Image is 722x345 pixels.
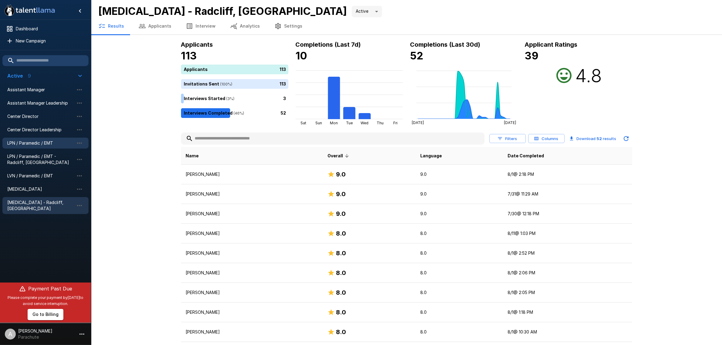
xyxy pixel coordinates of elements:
span: Overall [327,152,351,159]
b: Applicants [181,41,213,48]
h6: 9.0 [336,209,346,219]
p: 113 [280,81,286,87]
tspan: Thu [376,121,383,125]
span: Name [186,152,199,159]
td: 8/1 @ 2:05 PM [503,283,632,303]
p: 9.0 [420,191,498,197]
p: [PERSON_NAME] [186,309,318,315]
h6: 8.0 [336,327,346,337]
b: 10 [296,49,307,62]
b: 113 [181,49,197,62]
button: Settings [267,18,310,35]
h6: 8.0 [336,288,346,297]
p: [PERSON_NAME] [186,171,318,177]
h6: 8.0 [336,307,346,317]
td: 8/11 @ 1:03 PM [503,224,632,243]
td: 7/30 @ 12:18 PM [503,204,632,224]
p: 8.0 [420,329,498,335]
h6: 9.0 [336,169,346,179]
span: Language [420,152,442,159]
tspan: Wed [361,121,368,125]
b: 39 [525,49,539,62]
button: Download 52 results [567,132,619,145]
td: 8/1 @ 2:52 PM [503,243,632,263]
p: [PERSON_NAME] [186,270,318,276]
h6: 9.0 [336,189,346,199]
b: 52 [410,49,424,62]
p: 8.0 [420,250,498,256]
h2: 4.8 [576,65,602,86]
p: [PERSON_NAME] [186,191,318,197]
b: [MEDICAL_DATA] - Radcliff, [GEOGRAPHIC_DATA] [98,5,347,17]
tspan: Sun [315,121,322,125]
tspan: Sat [300,121,306,125]
button: Interview [179,18,223,35]
h6: 8.0 [336,229,346,238]
p: [PERSON_NAME] [186,290,318,296]
tspan: [DATE] [412,120,424,125]
p: [PERSON_NAME] [186,329,318,335]
b: 52 [597,136,602,141]
p: 9.0 [420,171,498,177]
p: 8.0 [420,290,498,296]
h6: 8.0 [336,268,346,278]
p: 52 [281,110,286,116]
p: 9.0 [420,211,498,217]
p: 3 [284,95,286,102]
td: 8/1 @ 2:18 PM [503,165,632,184]
td: 7/31 @ 11:29 AM [503,184,632,204]
h6: 8.0 [336,248,346,258]
p: 8.0 [420,270,498,276]
p: 113 [280,66,286,72]
button: Results [91,18,131,35]
button: Updated Today - 4:01 PM [620,132,632,145]
p: 8.0 [420,309,498,315]
p: [PERSON_NAME] [186,230,318,236]
p: [PERSON_NAME] [186,250,318,256]
tspan: Tue [346,121,353,125]
div: Active [352,6,382,17]
p: 8.0 [420,230,498,236]
b: Completions (Last 30d) [410,41,481,48]
b: Completions (Last 7d) [296,41,361,48]
tspan: Mon [330,121,338,125]
button: Filters [489,134,526,143]
p: [PERSON_NAME] [186,211,318,217]
td: 8/1 @ 2:06 PM [503,263,632,283]
tspan: Fri [393,121,397,125]
tspan: [DATE] [504,120,516,125]
td: 8/1 @ 1:18 PM [503,303,632,322]
button: Columns [528,134,565,143]
button: Applicants [131,18,179,35]
span: Date Completed [508,152,544,159]
b: Applicant Ratings [525,41,578,48]
td: 8/1 @ 10:30 AM [503,322,632,342]
button: Analytics [223,18,267,35]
